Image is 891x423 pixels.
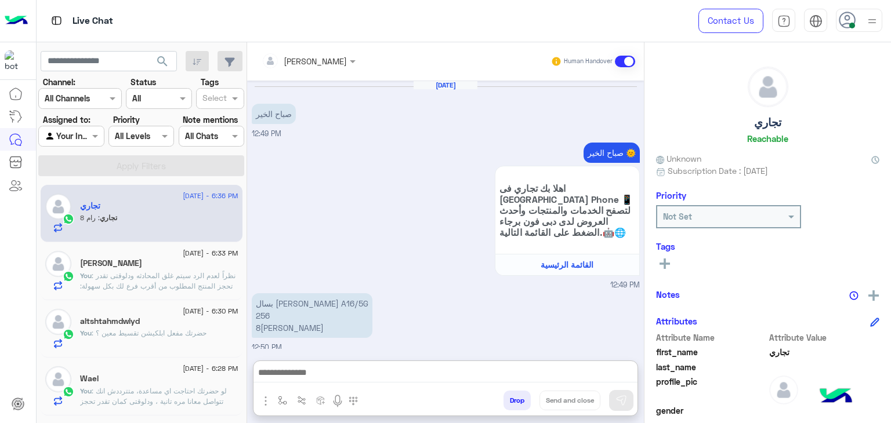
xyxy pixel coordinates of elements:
img: Logo [5,9,28,33]
h6: Notes [656,289,680,300]
label: Channel: [43,76,75,88]
button: Apply Filters [38,155,244,176]
span: تجاري [100,213,117,222]
span: You [80,386,92,395]
small: Human Handover [564,57,613,66]
img: send voice note [331,394,345,408]
img: profile [865,14,879,28]
span: Attribute Name [656,331,767,344]
img: send attachment [259,394,273,408]
img: hulul-logo.png [816,377,856,417]
img: defaultAdmin.png [45,366,71,392]
a: tab [772,9,795,33]
img: WhatsApp [63,329,74,340]
span: search [155,54,169,68]
img: send message [615,395,627,406]
img: create order [316,396,325,405]
button: select flow [273,391,292,410]
img: tab [777,14,791,28]
img: WhatsApp [63,213,74,225]
label: Tags [201,76,219,88]
img: defaultAdmin.png [45,309,71,335]
img: defaultAdmin.png [45,251,71,277]
h5: تجاري [754,116,781,129]
span: You [80,271,92,280]
p: 24/8/2025, 12:49 PM [252,104,296,124]
h6: Priority [656,190,686,200]
img: tab [809,14,823,28]
img: notes [849,291,859,300]
span: first_name [656,346,767,358]
p: 24/8/2025, 12:50 PM [252,293,372,338]
img: select flow [278,396,287,405]
img: defaultAdmin.png [748,67,788,107]
h6: [DATE] [414,81,477,89]
img: Trigger scenario [297,396,306,405]
img: WhatsApp [63,271,74,282]
button: Send and close [539,391,600,410]
label: Status [131,76,156,88]
button: Drop [504,391,531,410]
span: 12:50 PM [252,343,282,352]
span: اهلا بك تجاري فى [GEOGRAPHIC_DATA] Phone 📱 لتصفح الخدمات والمنتجات وأحدث العروض لدى دبى فون برجاء... [499,183,635,238]
span: null [769,404,880,417]
span: You [80,329,92,337]
label: Priority [113,114,140,126]
h5: Eman Fathy [80,258,142,268]
span: تجاري [769,346,880,358]
span: [DATE] - 6:28 PM [183,363,238,374]
h6: Reachable [747,133,788,144]
button: Trigger scenario [292,391,312,410]
img: WhatsApp [63,386,74,398]
span: رام 8 [80,213,100,222]
img: defaultAdmin.png [45,194,71,220]
label: Assigned to: [43,114,90,126]
span: حضرتك مفعل ابلكيشن تقسيط معين ؟ [92,329,207,337]
span: القائمة الرئيسية [541,260,593,269]
span: gender [656,404,767,417]
img: add [868,290,879,301]
h5: altshtahmdwlyd [80,316,140,326]
h6: Tags [656,241,879,251]
img: make a call [349,396,358,406]
span: نظراً لعدم الرد سيتم غلق المحادثه ودلوقتى تقدر تحجز المنتج المطلوب من أقرب فرع لك بكل سهولة: 1️⃣ ... [80,271,238,363]
p: 24/8/2025, 12:49 PM [584,143,640,163]
h5: تجاري [80,201,100,211]
span: profile_pic [656,375,767,402]
span: [DATE] - 6:30 PM [183,306,238,316]
p: Live Chat [73,13,113,29]
button: search [148,51,177,76]
span: Subscription Date : [DATE] [668,165,768,177]
span: Unknown [656,152,701,165]
span: [DATE] - 6:36 PM [183,191,238,201]
span: [DATE] - 6:33 PM [183,248,238,258]
span: Attribute Value [769,331,880,344]
span: 12:49 PM [610,280,640,291]
h5: Wael [80,374,99,384]
img: tab [49,13,64,28]
label: Note mentions [183,114,238,126]
span: last_name [656,361,767,373]
img: 1403182699927242 [5,50,26,71]
div: Select [201,92,227,107]
button: create order [312,391,331,410]
a: Contact Us [698,9,763,33]
img: defaultAdmin.png [769,375,798,404]
span: 12:49 PM [252,129,281,138]
h6: Attributes [656,316,697,326]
